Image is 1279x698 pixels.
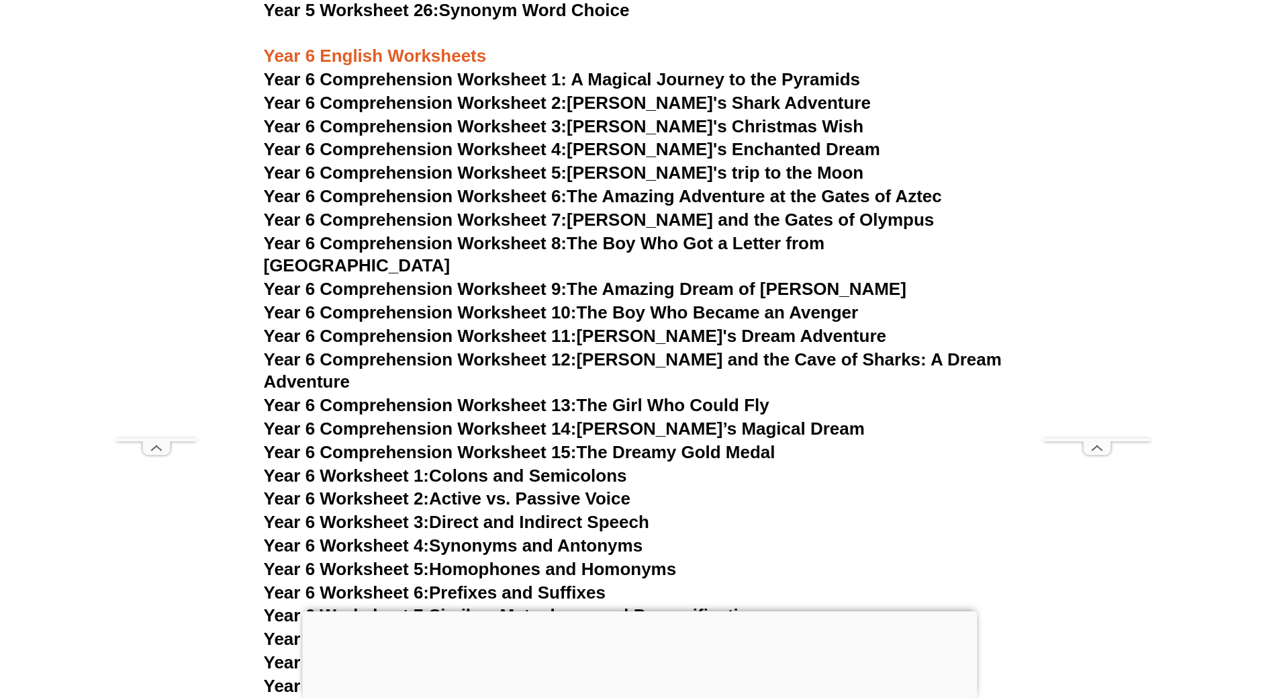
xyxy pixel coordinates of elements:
[264,676,439,696] span: Year 6 Worksheet 10:
[264,559,430,579] span: Year 6 Worksheet 5:
[264,395,769,415] a: Year 6 Comprehension Worksheet 13:The Girl Who Could Fly
[264,93,871,113] a: Year 6 Comprehension Worksheet 2:[PERSON_NAME]'s Shark Adventure
[264,210,567,230] span: Year 6 Comprehension Worksheet 7:
[116,35,197,438] iframe: Advertisement
[264,652,728,672] a: Year 6 Worksheet 9:Complex and Compound Sentences
[264,326,886,346] a: Year 6 Comprehension Worksheet 11:[PERSON_NAME]'s Dream Adventure
[264,488,630,509] a: Year 6 Worksheet 2:Active vs. Passive Voice
[264,488,430,509] span: Year 6 Worksheet 2:
[264,349,577,369] span: Year 6 Comprehension Worksheet 12:
[264,395,577,415] span: Year 6 Comprehension Worksheet 13:
[264,139,880,159] a: Year 6 Comprehension Worksheet 4:[PERSON_NAME]'s Enchanted Dream
[264,69,861,89] a: Year 6 Comprehension Worksheet 1: A Magical Journey to the Pyramids
[264,163,567,183] span: Year 6 Comprehension Worksheet 5:
[264,186,567,206] span: Year 6 Comprehension Worksheet 6:
[264,116,567,136] span: Year 6 Comprehension Worksheet 3:
[264,629,430,649] span: Year 6 Worksheet 8:
[264,163,864,183] a: Year 6 Comprehension Worksheet 5:[PERSON_NAME]'s trip to the Moon
[264,582,430,603] span: Year 6 Worksheet 6:
[264,582,606,603] a: Year 6 Worksheet 6:Prefixes and Suffixes
[264,233,825,276] a: Year 6 Comprehension Worksheet 8:The Boy Who Got a Letter from [GEOGRAPHIC_DATA]
[264,116,864,136] a: Year 6 Comprehension Worksheet 3:[PERSON_NAME]'s Christmas Wish
[264,466,627,486] a: Year 6 Worksheet 1:Colons and Semicolons
[264,676,641,696] a: Year 6 Worksheet 10:Subject-Verb Agreement
[264,559,677,579] a: Year 6 Worksheet 5:Homophones and Homonyms
[264,186,942,206] a: Year 6 Comprehension Worksheet 6:The Amazing Adventure at the Gates of Aztec
[264,349,1002,392] a: Year 6 Comprehension Worksheet 12:[PERSON_NAME] and the Cave of Sharks: A Dream Adventure
[1055,546,1279,698] iframe: Chat Widget
[264,652,430,672] span: Year 6 Worksheet 9:
[264,22,1016,68] h3: Year 6 English Worksheets
[264,233,567,253] span: Year 6 Comprehension Worksheet 8:
[264,302,859,322] a: Year 6 Comprehension Worksheet 10:The Boy Who Became an Avenger
[264,210,935,230] a: Year 6 Comprehension Worksheet 7:[PERSON_NAME] and the Gates of Olympus
[264,512,649,532] a: Year 6 Worksheet 3:Direct and Indirect Speech
[264,419,577,439] span: Year 6 Comprehension Worksheet 14:
[264,139,567,159] span: Year 6 Comprehension Worksheet 4:
[264,326,577,346] span: Year 6 Comprehension Worksheet 11:
[264,629,654,649] a: Year 6 Worksheet 8:Idioms and Their Meanings
[264,93,567,113] span: Year 6 Comprehension Worksheet 2:
[302,611,977,695] iframe: Advertisement
[264,466,430,486] span: Year 6 Worksheet 1:
[264,535,643,556] a: Year 6 Worksheet 4:Synonyms and Antonyms
[264,279,567,299] span: Year 6 Comprehension Worksheet 9:
[1043,35,1151,438] iframe: Advertisement
[264,419,865,439] a: Year 6 Comprehension Worksheet 14:[PERSON_NAME]’s Magical Dream
[264,279,906,299] a: Year 6 Comprehension Worksheet 9:The Amazing Dream of [PERSON_NAME]
[264,605,760,625] a: Year 6 Worksheet 7:Similes, Metaphors, and Personification
[264,605,430,625] span: Year 6 Worksheet 7:
[264,442,577,462] span: Year 6 Comprehension Worksheet 15:
[264,302,577,322] span: Year 6 Comprehension Worksheet 10:
[264,535,430,556] span: Year 6 Worksheet 4:
[264,512,430,532] span: Year 6 Worksheet 3:
[264,442,775,462] a: Year 6 Comprehension Worksheet 15:The Dreamy Gold Medal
